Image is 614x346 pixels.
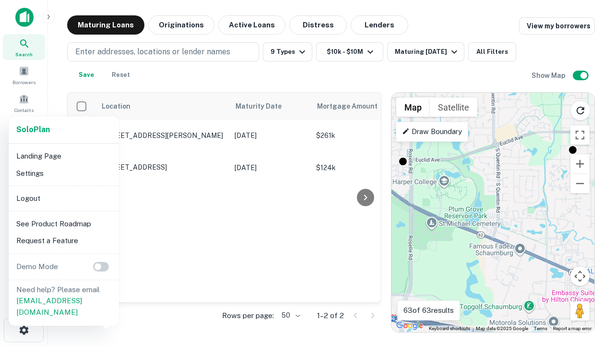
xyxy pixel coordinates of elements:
[12,148,115,165] li: Landing Page
[16,124,50,136] a: SoloPlan
[12,261,62,272] p: Demo Mode
[12,232,115,249] li: Request a Feature
[566,269,614,315] iframe: Chat Widget
[16,125,50,134] strong: Solo Plan
[12,190,115,207] li: Logout
[16,284,111,318] p: Need help? Please email
[12,215,115,233] li: See Product Roadmap
[16,297,82,316] a: [EMAIL_ADDRESS][DOMAIN_NAME]
[12,165,115,182] li: Settings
